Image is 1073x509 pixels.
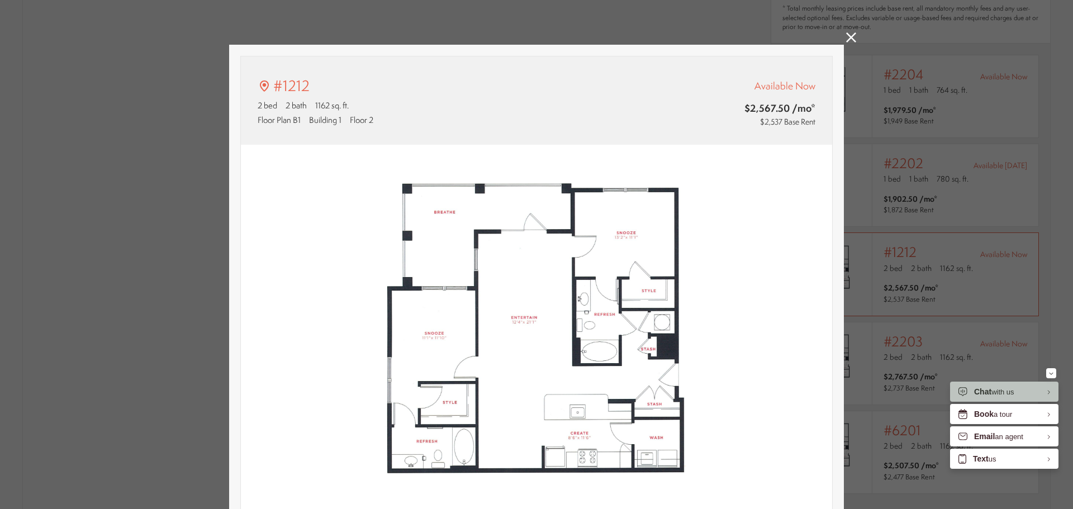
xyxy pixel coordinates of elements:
[315,99,349,111] span: 1162 sq. ft.
[309,114,341,126] span: Building 1
[258,99,277,111] span: 2 bed
[681,101,815,115] span: $2,567.50 /mo*
[754,79,815,93] span: Available Now
[350,114,373,126] span: Floor 2
[273,75,310,97] p: #1212
[286,99,307,111] span: 2 bath
[258,114,301,126] span: Floor Plan B1
[760,116,815,127] span: $2,537 Base Rent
